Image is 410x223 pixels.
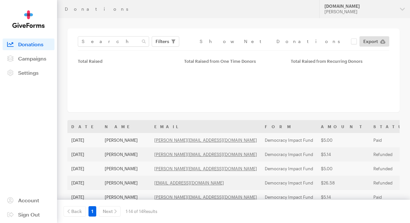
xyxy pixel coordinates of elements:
[101,147,150,162] td: [PERSON_NAME]
[78,36,149,47] input: Search Name & Email
[291,59,389,64] div: Total Raised from Recurring Donors
[261,147,317,162] td: Democracy Impact Fund
[3,195,54,206] a: Account
[101,120,150,133] th: Name
[18,211,40,217] span: Sign Out
[101,162,150,176] td: [PERSON_NAME]
[12,10,45,28] img: GiveForms
[317,133,369,147] td: $5.00
[317,176,369,190] td: $26.58
[18,70,39,76] span: Settings
[261,176,317,190] td: Democracy Impact Fund
[324,4,395,9] div: [DOMAIN_NAME]
[154,166,257,171] a: [PERSON_NAME][EMAIL_ADDRESS][DOMAIN_NAME]
[324,9,395,15] div: [PERSON_NAME]
[101,133,150,147] td: [PERSON_NAME]
[101,176,150,190] td: [PERSON_NAME]
[143,209,157,214] span: Results
[67,133,101,147] td: [DATE]
[359,36,389,47] a: Export
[67,147,101,162] td: [DATE]
[184,59,283,64] div: Total Raised from One Time Donors
[317,190,369,204] td: $5.14
[18,41,43,47] span: Donations
[150,120,261,133] th: Email
[156,38,169,45] span: Filters
[154,180,224,185] a: [EMAIL_ADDRESS][DOMAIN_NAME]
[154,152,257,157] a: [PERSON_NAME][EMAIL_ADDRESS][DOMAIN_NAME]
[317,120,369,133] th: Amount
[363,38,378,45] span: Export
[126,206,157,217] div: 1-14 of 14
[3,39,54,50] a: Donations
[261,120,317,133] th: Form
[317,147,369,162] td: $5.14
[67,176,101,190] td: [DATE]
[67,162,101,176] td: [DATE]
[78,59,176,64] div: Total Raised
[3,53,54,64] a: Campaigns
[18,55,46,61] span: Campaigns
[261,162,317,176] td: Democracy Impact Fund
[18,197,39,203] span: Account
[101,190,150,204] td: [PERSON_NAME]
[261,133,317,147] td: Democracy Impact Fund
[67,120,101,133] th: Date
[3,67,54,79] a: Settings
[317,162,369,176] td: $5.00
[154,195,257,200] a: [PERSON_NAME][EMAIL_ADDRESS][DOMAIN_NAME]
[3,209,54,220] a: Sign Out
[67,190,101,204] td: [DATE]
[154,138,257,143] a: [PERSON_NAME][EMAIL_ADDRESS][DOMAIN_NAME]
[261,190,317,204] td: Democracy Impact Fund
[152,36,179,47] button: Filters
